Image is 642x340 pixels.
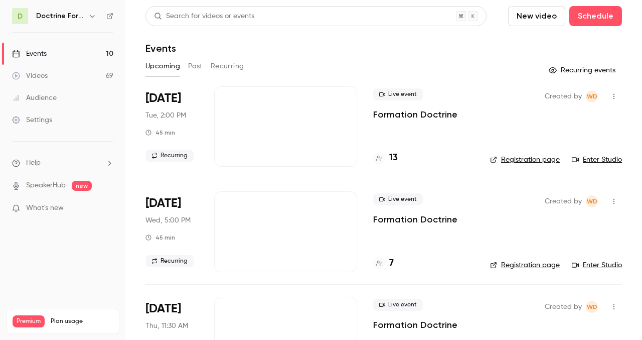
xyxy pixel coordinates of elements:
span: Recurring [145,150,194,162]
span: [DATE] [145,90,181,106]
span: new [72,181,92,191]
a: 7 [373,257,394,270]
span: Live event [373,88,423,100]
span: Help [26,158,41,168]
span: Tue, 2:00 PM [145,110,186,121]
span: Created by [545,90,582,102]
span: [DATE] [145,301,181,317]
span: Recurring [145,255,194,267]
span: Live event [373,299,423,311]
button: Upcoming [145,58,180,74]
span: [DATE] [145,195,181,211]
div: Events [12,49,47,59]
span: What's new [26,203,64,213]
a: 13 [373,151,398,165]
button: Past [188,58,203,74]
a: Enter Studio [572,155,622,165]
span: Webinar Doctrine [586,301,598,313]
span: Thu, 11:30 AM [145,321,188,331]
a: Registration page [490,155,560,165]
div: Search for videos or events [154,11,254,22]
button: Schedule [569,6,622,26]
div: 45 min [145,234,175,242]
span: Created by [545,195,582,207]
span: Webinar Doctrine [586,90,598,102]
span: WD [587,195,597,207]
div: Audience [12,93,57,103]
div: 45 min [145,129,175,137]
h4: 13 [389,151,398,165]
span: Plan usage [51,317,113,325]
span: Created by [545,301,582,313]
a: Registration page [490,260,560,270]
a: Formation Doctrine [373,108,457,121]
span: Wed, 5:00 PM [145,215,191,225]
span: D [18,11,23,22]
span: WD [587,90,597,102]
li: help-dropdown-opener [12,158,113,168]
iframe: Noticeable Trigger [101,204,113,213]
button: Recurring events [544,62,622,78]
h1: Events [145,42,176,54]
span: Live event [373,193,423,205]
div: Settings [12,115,52,125]
a: Formation Doctrine [373,213,457,225]
button: New video [508,6,565,26]
button: Recurring [211,58,244,74]
a: Formation Doctrine [373,319,457,331]
a: SpeakerHub [26,180,66,191]
h4: 7 [389,257,394,270]
span: Premium [13,315,45,327]
div: Oct 7 Tue, 2:00 PM (Europe/Paris) [145,86,198,167]
div: Oct 8 Wed, 5:00 PM (Europe/Paris) [145,191,198,272]
h6: Doctrine Formation Corporate [36,11,84,21]
a: Enter Studio [572,260,622,270]
span: Webinar Doctrine [586,195,598,207]
span: WD [587,301,597,313]
div: Videos [12,71,48,81]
